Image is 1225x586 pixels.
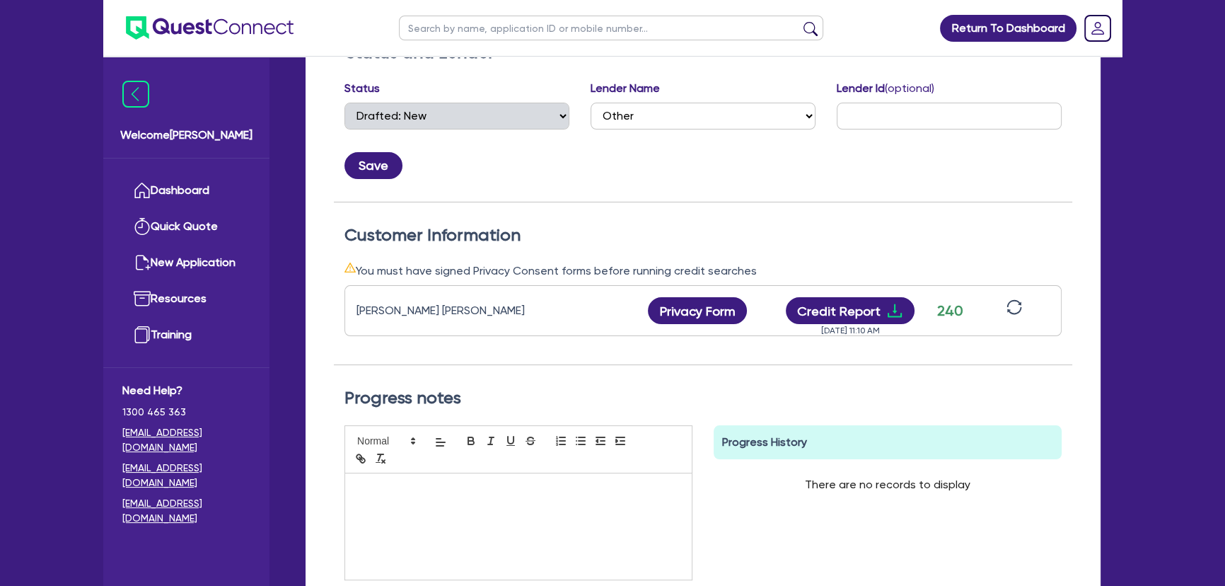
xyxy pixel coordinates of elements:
[134,218,151,235] img: quick-quote
[1079,10,1116,47] a: Dropdown toggle
[648,297,747,324] button: Privacy Form
[122,245,250,281] a: New Application
[344,262,1062,280] div: You must have signed Privacy Consent forms before running credit searches
[122,209,250,245] a: Quick Quote
[885,81,934,95] span: (optional)
[122,496,250,526] a: [EMAIL_ADDRESS][DOMAIN_NAME]
[932,300,968,321] div: 240
[122,382,250,399] span: Need Help?
[786,297,915,324] button: Credit Reportdownload
[1006,299,1022,315] span: sync
[122,281,250,317] a: Resources
[1002,299,1026,323] button: sync
[344,152,402,179] button: Save
[122,461,250,490] a: [EMAIL_ADDRESS][DOMAIN_NAME]
[837,80,934,97] label: Lender Id
[714,425,1062,459] div: Progress History
[344,262,356,273] span: warning
[940,15,1076,42] a: Return To Dashboard
[344,388,1062,408] h2: Progress notes
[122,425,250,455] a: [EMAIL_ADDRESS][DOMAIN_NAME]
[134,326,151,343] img: training
[344,80,380,97] label: Status
[122,173,250,209] a: Dashboard
[120,127,252,144] span: Welcome [PERSON_NAME]
[122,405,250,420] span: 1300 465 363
[886,302,903,319] span: download
[134,254,151,271] img: new-application
[134,290,151,307] img: resources
[356,302,533,319] div: [PERSON_NAME] [PERSON_NAME]
[788,459,987,510] div: There are no records to display
[126,16,294,40] img: quest-connect-logo-blue
[122,81,149,108] img: icon-menu-close
[344,225,1062,246] h2: Customer Information
[591,80,660,97] label: Lender Name
[122,317,250,353] a: Training
[399,16,823,40] input: Search by name, application ID or mobile number...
